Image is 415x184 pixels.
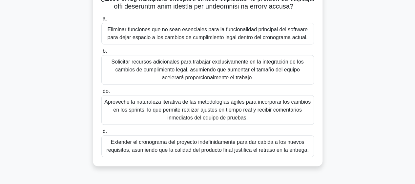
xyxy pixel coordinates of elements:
[103,48,107,54] font: b.
[107,27,307,40] font: Eliminar funciones que no sean esenciales para la funcionalidad principal del software para dejar...
[103,16,107,21] font: a.
[106,139,308,153] font: Extender el cronograma del proyecto indefinidamente para dar cabida a los nuevos requisitos, asum...
[103,88,110,94] font: do.
[103,128,107,134] font: d.
[104,99,311,120] font: Aproveche la naturaleza iterativa de las metodologías ágiles para incorporar los cambios en los s...
[111,59,303,80] font: Solicitar recursos adicionales para trabajar exclusivamente en la integración de los cambios de c...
